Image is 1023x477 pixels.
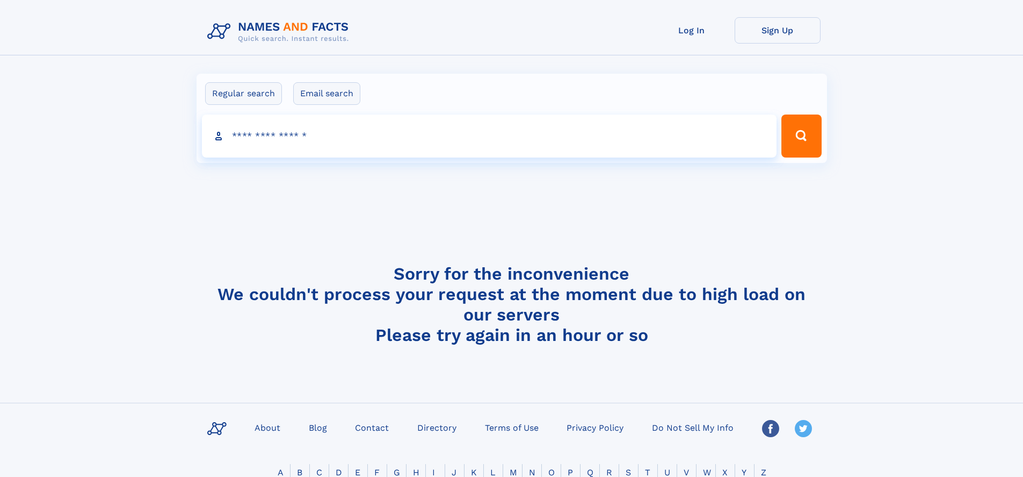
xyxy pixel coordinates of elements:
img: Logo Names and Facts [203,17,358,46]
img: Twitter [795,420,812,437]
input: search input [202,115,777,158]
a: Privacy Policy [562,419,628,435]
a: Sign Up [735,17,821,44]
a: Do Not Sell My Info [648,419,738,435]
a: Contact [351,419,393,435]
label: Regular search [205,82,282,105]
label: Email search [293,82,360,105]
a: Directory [413,419,461,435]
a: Terms of Use [481,419,543,435]
a: Log In [649,17,735,44]
h4: Sorry for the inconvenience We couldn't process your request at the moment due to high load on ou... [203,264,821,345]
a: About [250,419,285,435]
img: Facebook [762,420,779,437]
button: Search Button [781,115,821,158]
a: Blog [304,419,331,435]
